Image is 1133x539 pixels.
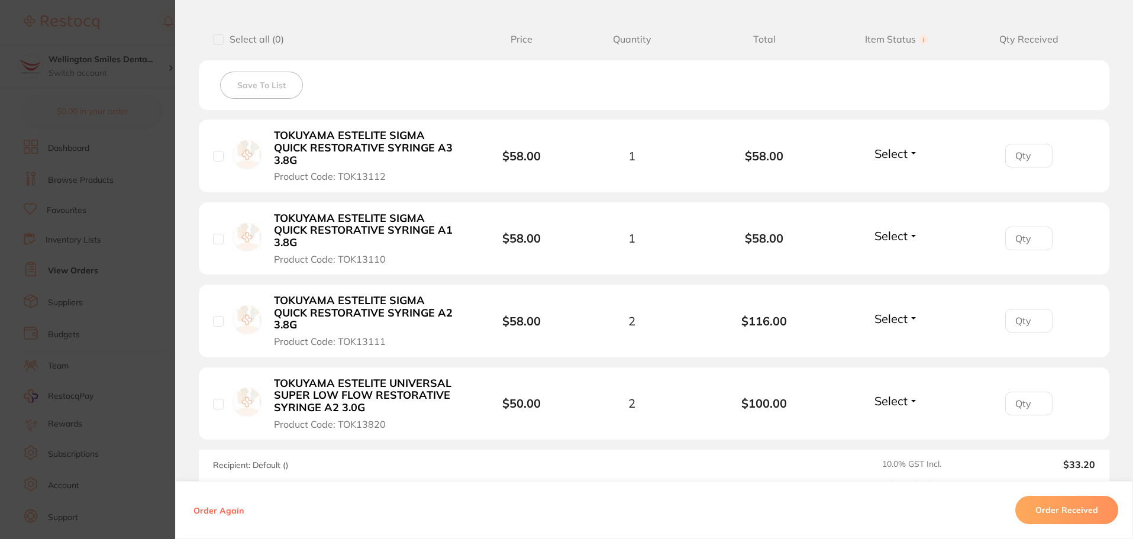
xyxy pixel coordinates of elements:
span: Product Code: TOK13111 [274,336,386,347]
b: TOKUYAMA ESTELITE SIGMA QUICK RESTORATIVE SYRINGE A2 3.8G [274,295,457,331]
span: Select [874,393,908,408]
label: Message: [213,480,249,490]
img: TOKUYAMA ESTELITE SIGMA QUICK RESTORATIVE SYRINGE A2 3.8G [233,305,262,334]
input: Qty [1005,227,1053,250]
span: Quantity [566,34,698,45]
button: Order Received [1015,496,1118,524]
span: Product Code: TOK13112 [274,171,386,182]
button: TOKUYAMA ESTELITE UNIVERSAL SUPER LOW FLOW RESTORATIVE SYRINGE A2 3.0G Product Code: TOK13820 [270,377,460,430]
b: TOKUYAMA ESTELITE SIGMA QUICK RESTORATIVE SYRINGE A3 3.8G [274,130,457,166]
span: Select [874,311,908,326]
input: Qty [1005,144,1053,167]
span: Item Status [831,34,963,45]
button: TOKUYAMA ESTELITE SIGMA QUICK RESTORATIVE SYRINGE A3 3.8G Product Code: TOK13112 [270,129,460,182]
input: Qty [1005,309,1053,333]
output: $365.20 [993,479,1095,496]
span: Sub Total Incl. GST ( 4 Items) [882,479,984,496]
b: $58.00 [502,231,541,246]
button: Order Again [190,505,247,515]
span: Recipient: Default ( ) [213,460,288,470]
input: Qty [1005,392,1053,415]
b: TOKUYAMA ESTELITE UNIVERSAL SUPER LOW FLOW RESTORATIVE SYRINGE A2 3.0G [274,377,457,414]
span: Product Code: TOK13110 [274,254,386,264]
span: 1 [628,149,635,163]
span: 2 [628,314,635,328]
b: $58.00 [698,231,831,245]
b: $100.00 [698,396,831,410]
span: Select all ( 0 ) [224,34,284,45]
button: Select [871,393,922,408]
button: TOKUYAMA ESTELITE SIGMA QUICK RESTORATIVE SYRINGE A1 3.8G Product Code: TOK13110 [270,212,460,265]
b: $58.00 [502,149,541,163]
span: Qty Received [963,34,1095,45]
button: TOKUYAMA ESTELITE SIGMA QUICK RESTORATIVE SYRINGE A2 3.8G Product Code: TOK13111 [270,294,460,347]
img: TOKUYAMA ESTELITE UNIVERSAL SUPER LOW FLOW RESTORATIVE SYRINGE A2 3.0G [233,388,262,417]
span: Select [874,146,908,161]
b: TOKUYAMA ESTELITE SIGMA QUICK RESTORATIVE SYRINGE A1 3.8G [274,212,457,249]
img: TOKUYAMA ESTELITE SIGMA QUICK RESTORATIVE SYRINGE A1 3.8G [233,223,262,252]
span: Total [698,34,831,45]
button: Select [871,146,922,161]
span: 10.0 % GST Incl. [882,459,984,470]
span: Product Code: TOK13820 [274,419,386,430]
output: $33.20 [993,459,1095,470]
button: Select [871,311,922,326]
button: Save To List [220,72,303,99]
span: Select [874,228,908,243]
span: 1 [628,231,635,245]
b: $58.00 [698,149,831,163]
button: Select [871,228,922,243]
img: TOKUYAMA ESTELITE SIGMA QUICK RESTORATIVE SYRINGE A3 3.8G [233,140,262,169]
span: Price [477,34,566,45]
b: $58.00 [502,314,541,328]
span: 2 [628,396,635,410]
b: $116.00 [698,314,831,328]
b: $50.00 [502,396,541,411]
